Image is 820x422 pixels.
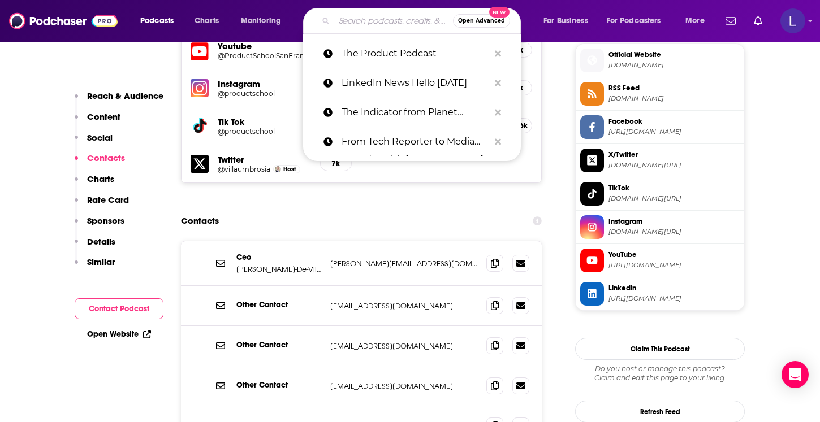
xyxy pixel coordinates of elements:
[181,210,219,232] h2: Contacts
[236,253,321,262] p: Ceo
[608,294,740,303] span: https://www.linkedin.com/company/product-school
[275,166,281,172] img: Carlos Villaumbrosia
[608,94,740,103] span: feeds.buzzsprout.com
[87,329,151,339] a: Open Website
[75,90,163,111] button: Reach & Audience
[187,12,226,30] a: Charts
[580,82,740,106] a: RSS Feed[DOMAIN_NAME]
[608,194,740,203] span: tiktok.com/@productschool
[510,45,523,55] h5: 34k
[75,236,115,257] button: Details
[342,39,489,68] p: The Product Podcast
[218,116,311,127] h5: Tik Tok
[330,381,477,391] p: [EMAIL_ADDRESS][DOMAIN_NAME]
[580,249,740,272] a: YouTube[URL][DOMAIN_NAME]
[608,116,740,127] span: Facebook
[314,8,532,34] div: Search podcasts, credits, & more...
[458,18,505,24] span: Open Advanced
[334,12,453,30] input: Search podcasts, credits, & more...
[87,132,113,143] p: Social
[536,12,602,30] button: open menu
[543,13,588,29] span: For Business
[608,216,740,227] span: Instagram
[575,364,745,373] span: Do you host or manage this podcast?
[580,149,740,172] a: X/Twitter[DOMAIN_NAME][URL]
[608,150,740,160] span: X/Twitter
[580,282,740,306] a: Linkedin[URL][DOMAIN_NAME]
[195,13,219,29] span: Charts
[236,380,321,390] p: Other Contact
[780,8,805,33] img: User Profile
[132,12,188,30] button: open menu
[87,215,124,226] p: Sponsors
[608,128,740,136] span: https://www.facebook.com/productschool
[330,259,477,268] p: [PERSON_NAME][EMAIL_ADDRESS][DOMAIN_NAME]
[191,79,209,97] img: iconImage
[580,115,740,139] a: Facebook[URL][DOMAIN_NAME]
[303,39,521,68] a: The Product Podcast
[721,11,740,31] a: Show notifications dropdown
[780,8,805,33] button: Show profile menu
[342,98,489,127] p: The Indicator from Planet Money
[599,12,677,30] button: open menu
[87,256,115,267] p: Similar
[303,98,521,127] a: The Indicator from Planet Money
[75,153,125,173] button: Contacts
[218,127,311,136] h5: @productschool
[608,83,740,93] span: RSS Feed
[236,264,321,274] p: [PERSON_NAME]-De-Villaumbrosia
[489,7,510,18] span: New
[330,341,477,351] p: [EMAIL_ADDRESS][DOMAIN_NAME]
[780,8,805,33] span: Logged in as lily.roark
[580,182,740,206] a: TikTok[DOMAIN_NAME][URL]
[9,10,118,32] img: Podchaser - Follow, Share and Rate Podcasts
[330,159,342,168] h5: 7k
[87,153,125,163] p: Contacts
[87,111,120,122] p: Content
[283,166,296,173] span: Host
[510,121,523,130] h5: 306k
[236,340,321,350] p: Other Contact
[608,50,740,60] span: Official Website
[218,51,311,60] a: @ProductSchoolSanFrancisco
[87,90,163,101] p: Reach & Audience
[75,215,124,236] button: Sponsors
[607,13,661,29] span: For Podcasters
[75,298,163,319] button: Contact Podcast
[303,68,521,98] a: LinkedIn News Hello [DATE]
[608,61,740,69] span: productschool.com
[87,194,129,205] p: Rate Card
[677,12,719,30] button: open menu
[608,250,740,260] span: YouTube
[218,154,311,165] h5: Twitter
[608,183,740,193] span: TikTok
[218,165,270,173] h5: @villaumbrosia
[342,68,489,98] p: LinkedIn News Hello Monday
[685,13,705,29] span: More
[233,12,296,30] button: open menu
[87,173,114,184] p: Charts
[303,127,521,156] a: From Tech Reporter to Media Founder with [PERSON_NAME]
[140,13,174,29] span: Podcasts
[75,132,113,153] button: Social
[218,89,311,98] a: @productschool
[75,111,120,132] button: Content
[782,361,809,388] div: Open Intercom Messenger
[608,283,740,293] span: Linkedin
[75,194,129,215] button: Rate Card
[575,364,745,382] div: Claim and edit this page to your liking.
[510,83,523,93] h5: 47k
[608,228,740,236] span: instagram.com/productschool
[75,173,114,194] button: Charts
[236,300,321,310] p: Other Contact
[330,301,477,311] p: [EMAIL_ADDRESS][DOMAIN_NAME]
[608,261,740,269] span: https://www.youtube.com/@ProductSchoolSanFrancisco
[218,79,311,89] h5: Instagram
[218,41,311,51] h5: Youtube
[75,256,115,277] button: Similar
[608,161,740,169] span: twitter.com/productschool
